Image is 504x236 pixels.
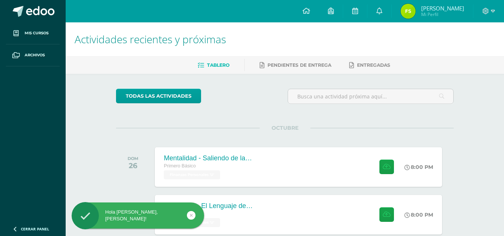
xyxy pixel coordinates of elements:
[128,156,138,161] div: DOM
[6,44,60,66] a: Archivos
[164,163,195,169] span: Primero Básico
[164,170,220,179] span: Finanzas Personales 'U'
[25,52,45,58] span: Archivos
[260,125,310,131] span: OCTUBRE
[349,59,390,71] a: Entregadas
[198,59,229,71] a: Tablero
[75,32,226,46] span: Actividades recientes y próximas
[267,62,331,68] span: Pendientes de entrega
[260,59,331,71] a: Pendientes de entrega
[421,4,464,12] span: [PERSON_NAME]
[404,164,433,170] div: 8:00 PM
[357,62,390,68] span: Entregadas
[401,4,416,19] img: eef8e79c52cc7be18704894bf856b7fa.png
[288,89,453,104] input: Busca una actividad próxima aquí...
[21,226,49,232] span: Cerrar panel
[128,161,138,170] div: 26
[164,154,253,162] div: Mentalidad - Saliendo de la Carrera de la Rata
[116,89,201,103] a: todas las Actividades
[207,62,229,68] span: Tablero
[72,209,204,222] div: Hola [PERSON_NAME], [PERSON_NAME]!
[6,22,60,44] a: Mis cursos
[421,11,464,18] span: Mi Perfil
[25,30,48,36] span: Mis cursos
[404,211,433,218] div: 8:00 PM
